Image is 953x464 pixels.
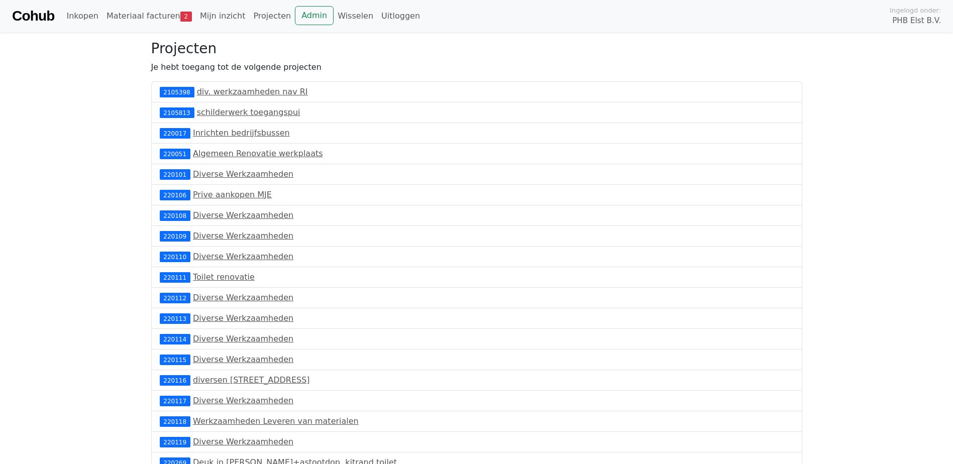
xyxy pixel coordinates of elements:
[377,6,424,26] a: Uitloggen
[193,231,293,241] a: Diverse Werkzaamheden
[160,107,194,118] div: 2105813
[193,437,293,446] a: Diverse Werkzaamheden
[193,190,272,199] a: Prive aankopen MJE
[160,334,190,344] div: 220114
[193,149,323,158] a: Algemeen Renovatie werkplaats
[180,12,192,22] span: 2
[193,375,310,385] a: diversen [STREET_ADDRESS]
[160,355,190,365] div: 220115
[892,15,941,27] span: PHB Elst B.V.
[151,61,802,73] p: Je hebt toegang tot de volgende projecten
[160,416,190,426] div: 220118
[160,169,190,179] div: 220101
[193,313,293,323] a: Diverse Werkzaamheden
[193,416,359,426] a: Werkzaamheden Leveren van materialen
[193,293,293,302] a: Diverse Werkzaamheden
[151,40,802,57] h3: Projecten
[160,375,190,385] div: 220116
[890,6,941,15] span: Ingelogd onder:
[295,6,334,25] a: Admin
[62,6,102,26] a: Inkopen
[193,169,293,179] a: Diverse Werkzaamheden
[196,6,250,26] a: Mijn inzicht
[334,6,377,26] a: Wisselen
[102,6,196,26] a: Materiaal facturen2
[160,231,190,241] div: 220109
[193,355,293,364] a: Diverse Werkzaamheden
[160,293,190,303] div: 220112
[160,190,190,200] div: 220106
[160,210,190,220] div: 220108
[160,437,190,447] div: 220119
[12,4,54,28] a: Cohub
[197,107,300,117] a: schilderwerk toegangspui
[160,87,194,97] div: 2105398
[160,396,190,406] div: 220117
[197,87,308,96] a: div. werkzaamheden nav RI
[193,210,293,220] a: Diverse Werkzaamheden
[160,149,190,159] div: 220051
[193,272,255,282] a: Toilet renovatie
[193,334,293,343] a: Diverse Werkzaamheden
[193,252,293,261] a: Diverse Werkzaamheden
[160,272,190,282] div: 220111
[160,128,190,138] div: 220017
[160,313,190,323] div: 220113
[249,6,295,26] a: Projecten
[193,128,290,138] a: Inrichten bedrijfsbussen
[193,396,293,405] a: Diverse Werkzaamheden
[160,252,190,262] div: 220110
